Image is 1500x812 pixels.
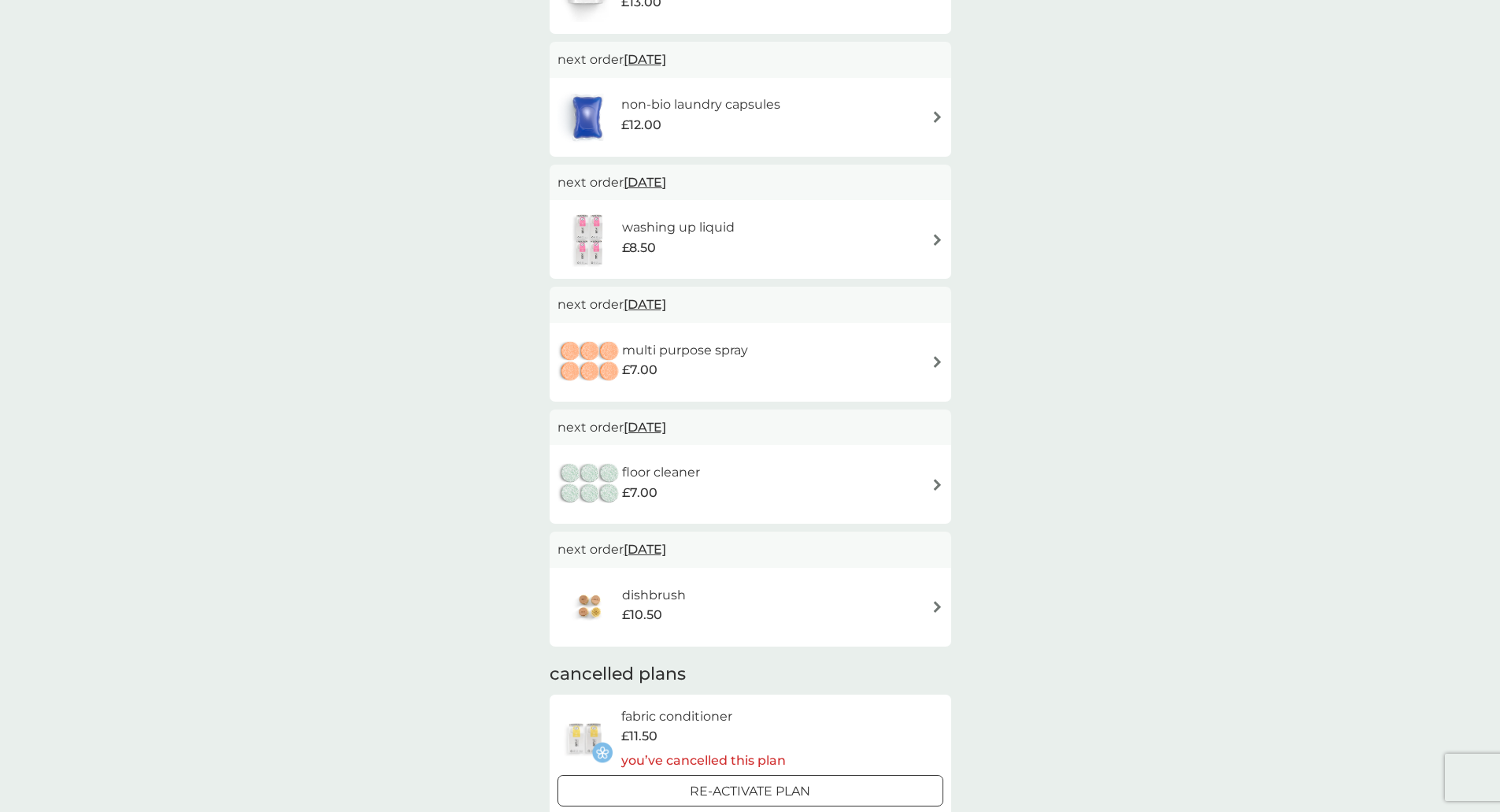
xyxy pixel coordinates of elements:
span: £7.00 [622,483,657,503]
span: [DATE] [624,412,666,443]
span: [DATE] [624,289,666,320]
span: [DATE] [624,534,666,565]
p: next order [557,539,943,560]
span: £11.50 [621,726,657,747]
img: washing up liquid [557,212,622,267]
p: next order [557,295,943,315]
span: [DATE] [624,44,666,75]
p: Re-activate Plan [690,781,810,802]
p: next order [557,417,943,438]
p: you’ve cancelled this plan [621,751,786,771]
img: floor cleaner [557,457,622,512]
img: multi purpose spray [557,335,622,390]
h6: floor cleaner [622,462,700,483]
img: arrow right [931,601,943,613]
img: non-bio laundry capsules [557,90,617,145]
span: £8.50 [622,238,656,258]
span: [DATE] [624,167,666,198]
h6: washing up liquid [622,217,735,238]
img: arrow right [931,111,943,123]
span: £12.00 [621,115,661,135]
span: £7.00 [622,360,657,380]
img: fabric conditioner [557,711,613,766]
h6: fabric conditioner [621,706,786,727]
img: arrow right [931,234,943,246]
h6: non-bio laundry capsules [621,95,780,115]
p: next order [557,172,943,193]
h6: multi purpose spray [622,340,748,361]
h2: cancelled plans [550,662,951,687]
span: £10.50 [622,605,662,625]
img: dishbrush [557,580,622,635]
h6: dishbrush [622,585,686,606]
img: arrow right [931,479,943,491]
p: next order [557,50,943,70]
img: arrow right [931,356,943,368]
button: Re-activate Plan [557,775,943,806]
